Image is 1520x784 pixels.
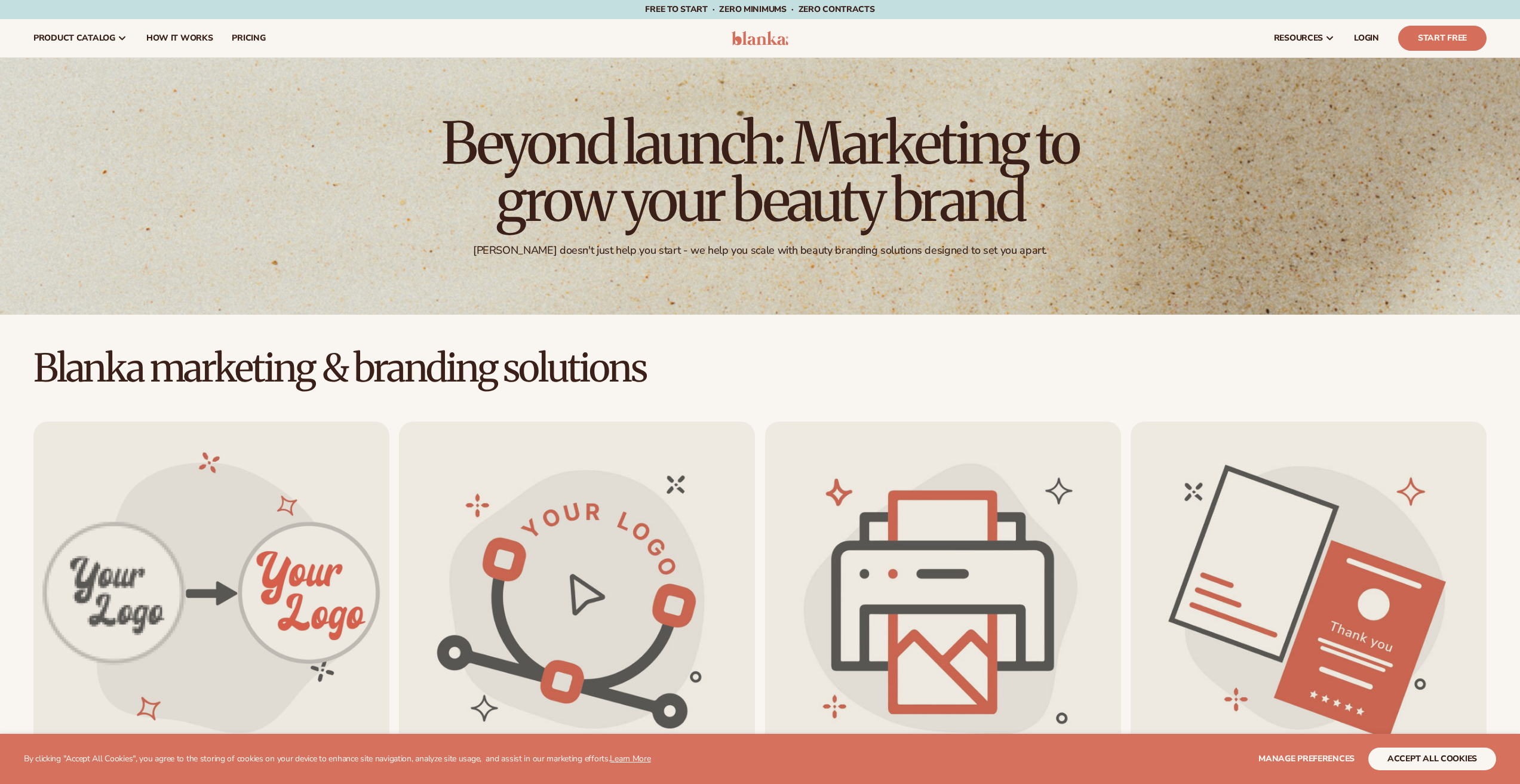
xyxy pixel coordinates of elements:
span: Free to start · ZERO minimums · ZERO contracts [645,4,874,15]
span: LOGIN [1354,33,1379,43]
button: Manage preferences [1258,748,1355,770]
a: How It Works [137,19,223,57]
button: accept all cookies [1368,748,1496,770]
a: LOGIN [1344,19,1389,57]
span: Manage preferences [1258,753,1355,764]
span: resources [1274,33,1323,43]
a: resources [1264,19,1344,57]
a: product catalog [24,19,137,57]
a: pricing [222,19,275,57]
div: [PERSON_NAME] doesn't just help you start - we help you scale with beauty branding solutions desi... [473,244,1047,257]
h1: Beyond launch: Marketing to grow your beauty brand [432,115,1089,229]
a: Learn More [610,753,650,764]
a: Start Free [1398,26,1487,51]
span: How It Works [146,33,213,43]
span: product catalog [33,33,115,43]
p: By clicking "Accept All Cookies", you agree to the storing of cookies on your device to enhance s... [24,754,651,764]
span: pricing [232,33,265,43]
img: logo [732,31,788,45]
